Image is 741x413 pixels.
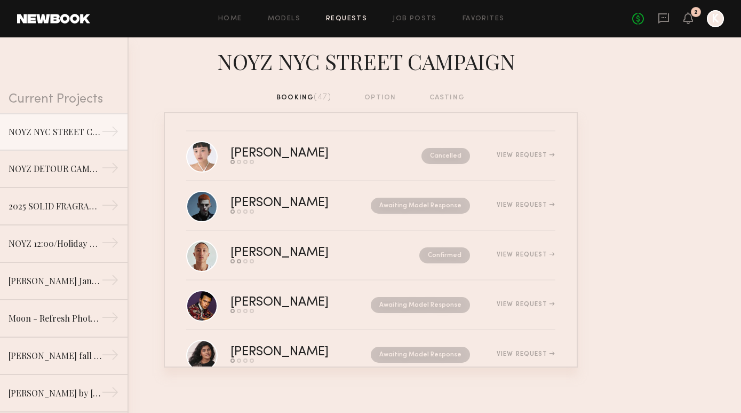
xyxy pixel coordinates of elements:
a: Home [218,15,242,22]
a: [PERSON_NAME]Awaiting Model ResponseView Request [186,330,555,380]
div: NOYZ DETOUR CAMPAIGN SHOOT [9,162,101,175]
nb-request-status: Confirmed [419,247,470,263]
div: View Request [497,252,555,258]
div: → [101,346,119,368]
div: → [101,234,119,255]
div: NOYZ NYC STREET CAMPAIGN [9,126,101,138]
nb-request-status: Cancelled [421,148,470,164]
a: Requests [326,15,367,22]
div: NOYZ NYC STREET CAMPAIGN [164,46,578,75]
a: [PERSON_NAME]ConfirmedView Request [186,231,555,280]
div: → [101,384,119,405]
a: [PERSON_NAME]CancelledView Request [186,131,555,181]
div: [PERSON_NAME] [230,197,350,209]
a: Job Posts [393,15,437,22]
div: [PERSON_NAME] [230,147,375,160]
a: K [707,10,724,27]
div: [PERSON_NAME] [230,297,350,309]
nb-request-status: Awaiting Model Response [371,297,470,313]
div: → [101,309,119,330]
div: [PERSON_NAME] [230,247,374,259]
div: → [101,123,119,144]
div: View Request [497,351,555,357]
div: View Request [497,152,555,159]
div: [PERSON_NAME] fall 2020 video shoot [9,349,101,362]
a: Models [268,15,300,22]
div: [PERSON_NAME] January Launch - Photoshoot & Video shoot [9,275,101,287]
a: [PERSON_NAME]Awaiting Model ResponseView Request [186,181,555,231]
div: NOYZ 12:00/Holiday Shoot [9,237,101,250]
nb-request-status: Awaiting Model Response [371,198,470,214]
div: 2 [694,10,698,15]
div: → [101,197,119,218]
div: View Request [497,301,555,308]
div: View Request [497,202,555,208]
div: → [101,159,119,181]
div: [PERSON_NAME] by [PERSON_NAME] 2020 fall photoshoot [9,387,101,400]
nb-request-status: Awaiting Model Response [371,347,470,363]
a: Favorites [463,15,505,22]
div: [PERSON_NAME] [230,346,350,359]
div: → [101,271,119,293]
div: Moon - Refresh Photoshoot [9,312,101,325]
div: 2025 SOLID FRAGRANCE CAMPAIGN [9,200,101,213]
a: [PERSON_NAME]Awaiting Model ResponseView Request [186,280,555,330]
